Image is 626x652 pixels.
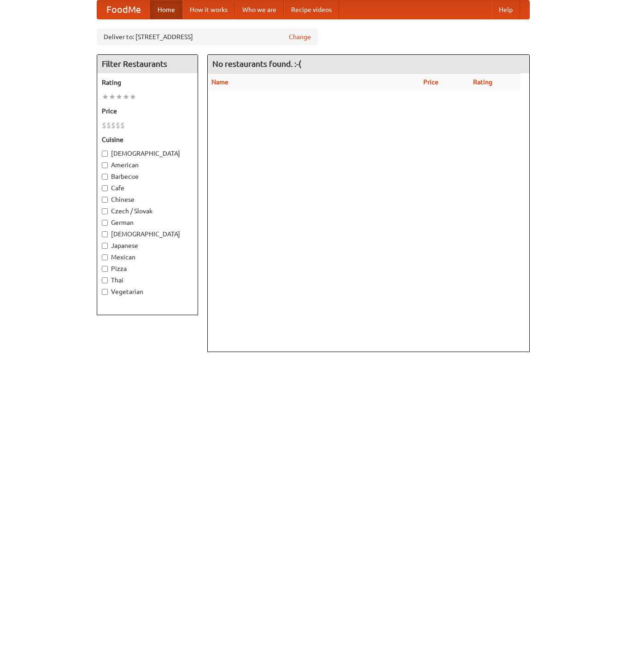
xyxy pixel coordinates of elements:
[102,264,193,273] label: Pizza
[102,266,108,272] input: Pizza
[102,120,106,130] li: $
[102,160,193,170] label: American
[102,162,108,168] input: American
[106,120,111,130] li: $
[102,287,193,296] label: Vegetarian
[102,241,193,250] label: Japanese
[102,135,193,144] h5: Cuisine
[102,172,193,181] label: Barbecue
[97,55,198,73] h4: Filter Restaurants
[102,277,108,283] input: Thai
[102,78,193,87] h5: Rating
[102,206,193,216] label: Czech / Slovak
[102,231,108,237] input: [DEMOGRAPHIC_DATA]
[102,276,193,285] label: Thai
[235,0,284,19] a: Who we are
[289,32,311,41] a: Change
[109,92,116,102] li: ★
[102,253,193,262] label: Mexican
[473,78,492,86] a: Rating
[423,78,439,86] a: Price
[102,92,109,102] li: ★
[129,92,136,102] li: ★
[102,289,108,295] input: Vegetarian
[284,0,339,19] a: Recipe videos
[102,218,193,227] label: German
[102,197,108,203] input: Chinese
[182,0,235,19] a: How it works
[102,151,108,157] input: [DEMOGRAPHIC_DATA]
[102,254,108,260] input: Mexican
[102,243,108,249] input: Japanese
[97,29,318,45] div: Deliver to: [STREET_ADDRESS]
[150,0,182,19] a: Home
[116,92,123,102] li: ★
[491,0,520,19] a: Help
[116,120,120,130] li: $
[102,229,193,239] label: [DEMOGRAPHIC_DATA]
[212,59,301,68] ng-pluralize: No restaurants found. :-(
[102,220,108,226] input: German
[102,195,193,204] label: Chinese
[102,106,193,116] h5: Price
[102,174,108,180] input: Barbecue
[97,0,150,19] a: FoodMe
[102,149,193,158] label: [DEMOGRAPHIC_DATA]
[102,185,108,191] input: Cafe
[211,78,228,86] a: Name
[102,183,193,193] label: Cafe
[102,208,108,214] input: Czech / Slovak
[120,120,125,130] li: $
[123,92,129,102] li: ★
[111,120,116,130] li: $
